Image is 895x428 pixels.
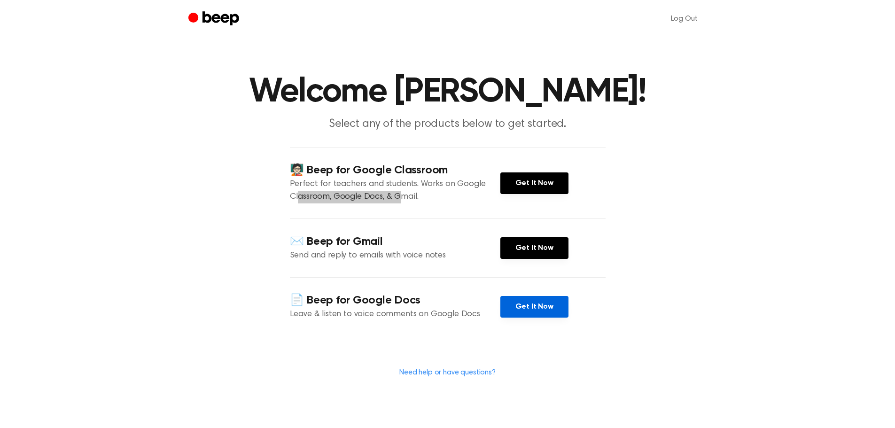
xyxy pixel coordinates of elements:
h4: ✉️ Beep for Gmail [290,234,500,249]
p: Select any of the products below to get started. [267,117,628,132]
a: Beep [188,10,241,28]
h1: Welcome [PERSON_NAME]! [207,75,688,109]
h4: 🧑🏻‍🏫 Beep for Google Classroom [290,163,500,178]
a: Get It Now [500,296,568,318]
p: Leave & listen to voice comments on Google Docs [290,308,500,321]
p: Send and reply to emails with voice notes [290,249,500,262]
a: Need help or have questions? [399,369,496,376]
a: Get It Now [500,237,568,259]
a: Get It Now [500,172,568,194]
a: Log Out [662,8,707,30]
h4: 📄 Beep for Google Docs [290,293,500,308]
p: Perfect for teachers and students. Works on Google Classroom, Google Docs, & Gmail. [290,178,500,203]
